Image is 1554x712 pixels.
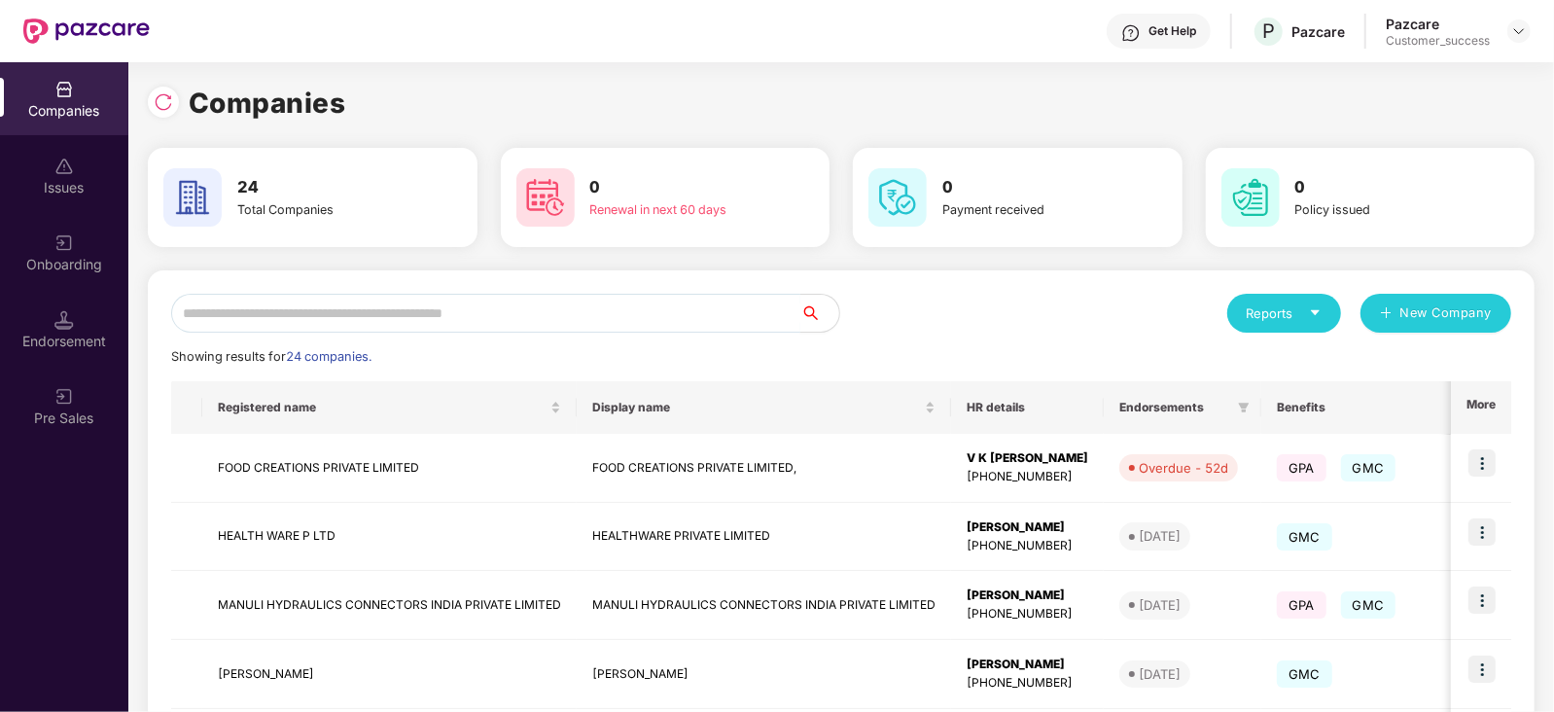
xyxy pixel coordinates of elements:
[868,168,927,227] img: svg+xml;base64,PHN2ZyB4bWxucz0iaHR0cDovL3d3dy53My5vcmcvMjAwMC9zdmciIHdpZHRoPSI2MCIgaGVpZ2h0PSI2MC...
[23,18,150,44] img: New Pazcare Logo
[202,640,577,709] td: [PERSON_NAME]
[1295,175,1463,200] h3: 0
[1468,518,1496,546] img: icon
[1511,23,1527,39] img: svg+xml;base64,PHN2ZyBpZD0iRHJvcGRvd24tMzJ4MzIiIHhtbG5zPSJodHRwOi8vd3d3LnczLm9yZy8yMDAwL3N2ZyIgd2...
[967,518,1088,537] div: [PERSON_NAME]
[1380,306,1393,322] span: plus
[237,175,405,200] h3: 24
[286,349,371,364] span: 24 companies.
[1221,168,1280,227] img: svg+xml;base64,PHN2ZyB4bWxucz0iaHR0cDovL3d3dy53My5vcmcvMjAwMC9zdmciIHdpZHRoPSI2MCIgaGVpZ2h0PSI2MC...
[202,503,577,572] td: HEALTH WARE P LTD
[218,400,547,415] span: Registered name
[577,571,951,640] td: MANULI HYDRAULICS CONNECTORS INDIA PRIVATE LIMITED
[942,200,1110,220] div: Payment received
[1139,595,1181,615] div: [DATE]
[577,640,951,709] td: [PERSON_NAME]
[1121,23,1141,43] img: svg+xml;base64,PHN2ZyBpZD0iSGVscC0zMngzMiIgeG1sbnM9Imh0dHA6Ly93d3cudzMub3JnLzIwMDAvc3ZnIiB3aWR0aD...
[1295,200,1463,220] div: Policy issued
[577,503,951,572] td: HEALTHWARE PRIVATE LIMITED
[1360,294,1511,333] button: plusNew Company
[1400,303,1493,323] span: New Company
[171,349,371,364] span: Showing results for
[592,400,921,415] span: Display name
[577,381,951,434] th: Display name
[1139,526,1181,546] div: [DATE]
[1262,19,1275,43] span: P
[516,168,575,227] img: svg+xml;base64,PHN2ZyB4bWxucz0iaHR0cDovL3d3dy53My5vcmcvMjAwMC9zdmciIHdpZHRoPSI2MCIgaGVpZ2h0PSI2MC...
[1341,591,1396,619] span: GMC
[1341,454,1396,481] span: GMC
[54,387,74,407] img: svg+xml;base64,PHN2ZyB3aWR0aD0iMjAiIGhlaWdodD0iMjAiIHZpZXdCb3g9IjAgMCAyMCAyMCIgZmlsbD0ibm9uZSIgeG...
[967,605,1088,623] div: [PHONE_NUMBER]
[590,200,758,220] div: Renewal in next 60 days
[577,434,951,503] td: FOOD CREATIONS PRIVATE LIMITED,
[54,157,74,176] img: svg+xml;base64,PHN2ZyBpZD0iSXNzdWVzX2Rpc2FibGVkIiB4bWxucz0iaHR0cDovL3d3dy53My5vcmcvMjAwMC9zdmciIH...
[1468,587,1496,614] img: icon
[202,434,577,503] td: FOOD CREATIONS PRIVATE LIMITED
[967,587,1088,605] div: [PERSON_NAME]
[799,305,839,321] span: search
[1291,22,1345,41] div: Pazcare
[237,200,405,220] div: Total Companies
[1386,15,1490,33] div: Pazcare
[967,674,1088,693] div: [PHONE_NUMBER]
[1234,396,1254,419] span: filter
[54,80,74,99] img: svg+xml;base64,PHN2ZyBpZD0iQ29tcGFuaWVzIiB4bWxucz0iaHR0cDovL3d3dy53My5vcmcvMjAwMC9zdmciIHdpZHRoPS...
[1247,303,1322,323] div: Reports
[1148,23,1196,39] div: Get Help
[202,381,577,434] th: Registered name
[1119,400,1230,415] span: Endorsements
[799,294,840,333] button: search
[967,537,1088,555] div: [PHONE_NUMBER]
[1277,454,1326,481] span: GPA
[967,449,1088,468] div: V K [PERSON_NAME]
[202,571,577,640] td: MANULI HYDRAULICS CONNECTORS INDIA PRIVATE LIMITED
[1277,660,1332,688] span: GMC
[163,168,222,227] img: svg+xml;base64,PHN2ZyB4bWxucz0iaHR0cDovL3d3dy53My5vcmcvMjAwMC9zdmciIHdpZHRoPSI2MCIgaGVpZ2h0PSI2MC...
[54,233,74,253] img: svg+xml;base64,PHN2ZyB3aWR0aD0iMjAiIGhlaWdodD0iMjAiIHZpZXdCb3g9IjAgMCAyMCAyMCIgZmlsbD0ibm9uZSIgeG...
[1468,656,1496,683] img: icon
[1277,523,1332,551] span: GMC
[1277,591,1326,619] span: GPA
[967,468,1088,486] div: [PHONE_NUMBER]
[1139,458,1228,478] div: Overdue - 52d
[1451,381,1511,434] th: More
[967,656,1088,674] div: [PERSON_NAME]
[1468,449,1496,477] img: icon
[54,310,74,330] img: svg+xml;base64,PHN2ZyB3aWR0aD0iMTQuNSIgaGVpZ2h0PSIxNC41IiB2aWV3Qm94PSIwIDAgMTYgMTYiIGZpbGw9Im5vbm...
[942,175,1110,200] h3: 0
[1238,402,1250,413] span: filter
[1139,664,1181,684] div: [DATE]
[1386,33,1490,49] div: Customer_success
[951,381,1104,434] th: HR details
[590,175,758,200] h3: 0
[189,82,346,125] h1: Companies
[1309,306,1322,319] span: caret-down
[154,92,173,112] img: svg+xml;base64,PHN2ZyBpZD0iUmVsb2FkLTMyeDMyIiB4bWxucz0iaHR0cDovL3d3dy53My5vcmcvMjAwMC9zdmciIHdpZH...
